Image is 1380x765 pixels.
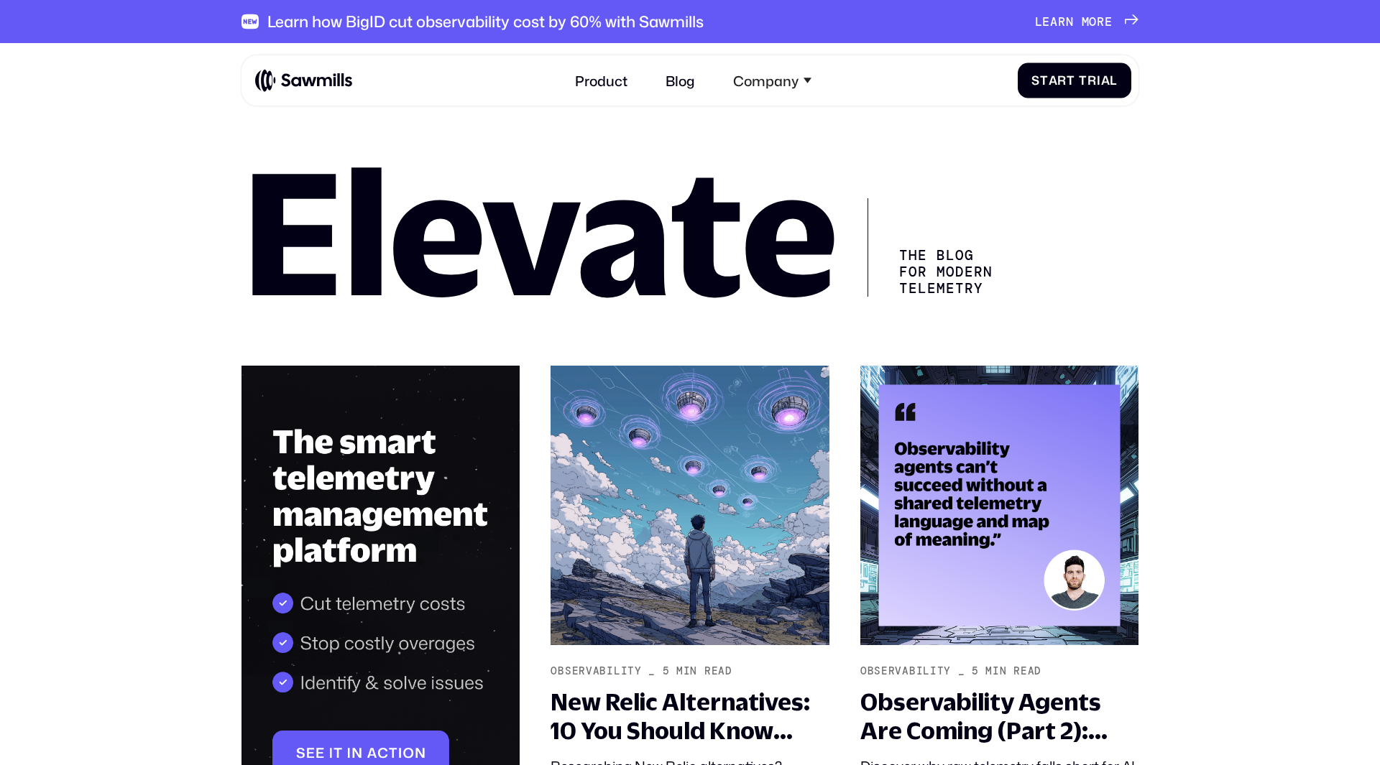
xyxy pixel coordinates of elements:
div: Company [722,62,822,99]
span: r [1097,14,1105,29]
div: Learn how BigID cut observability cost by 60% with Sawmills [267,12,704,31]
div: _ [958,665,965,677]
div: Observability Agents Are Coming (Part 2): Telemetry Taxonomy and Semantics – The Missing Link [860,688,1138,745]
a: Blog [655,62,706,99]
span: n [1066,14,1074,29]
span: a [1049,73,1058,88]
span: T [1079,73,1087,88]
span: L [1035,14,1043,29]
span: e [1105,14,1113,29]
div: New Relic Alternatives: 10 You Should Know About in [DATE] [551,688,829,745]
span: i [1097,73,1101,88]
div: 5 [972,665,979,677]
span: m [1082,14,1090,29]
span: t [1067,73,1075,88]
div: _ [648,665,655,677]
span: a [1101,73,1110,88]
span: a [1050,14,1058,29]
div: 5 [663,665,670,677]
div: The Blog for Modern telemetry [868,198,1006,297]
a: Learnmore [1035,14,1138,29]
div: Company [733,72,799,88]
span: l [1110,73,1118,88]
span: r [1057,73,1067,88]
span: t [1040,73,1049,88]
span: r [1058,14,1066,29]
span: S [1031,73,1040,88]
h1: Elevate [241,164,837,297]
a: StartTrial [1018,62,1132,98]
div: min read [985,665,1041,677]
a: Product [565,62,638,99]
div: Observability [860,665,951,677]
span: e [1042,14,1050,29]
div: min read [676,665,732,677]
span: o [1089,14,1097,29]
span: r [1087,73,1097,88]
div: Observability [551,665,641,677]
